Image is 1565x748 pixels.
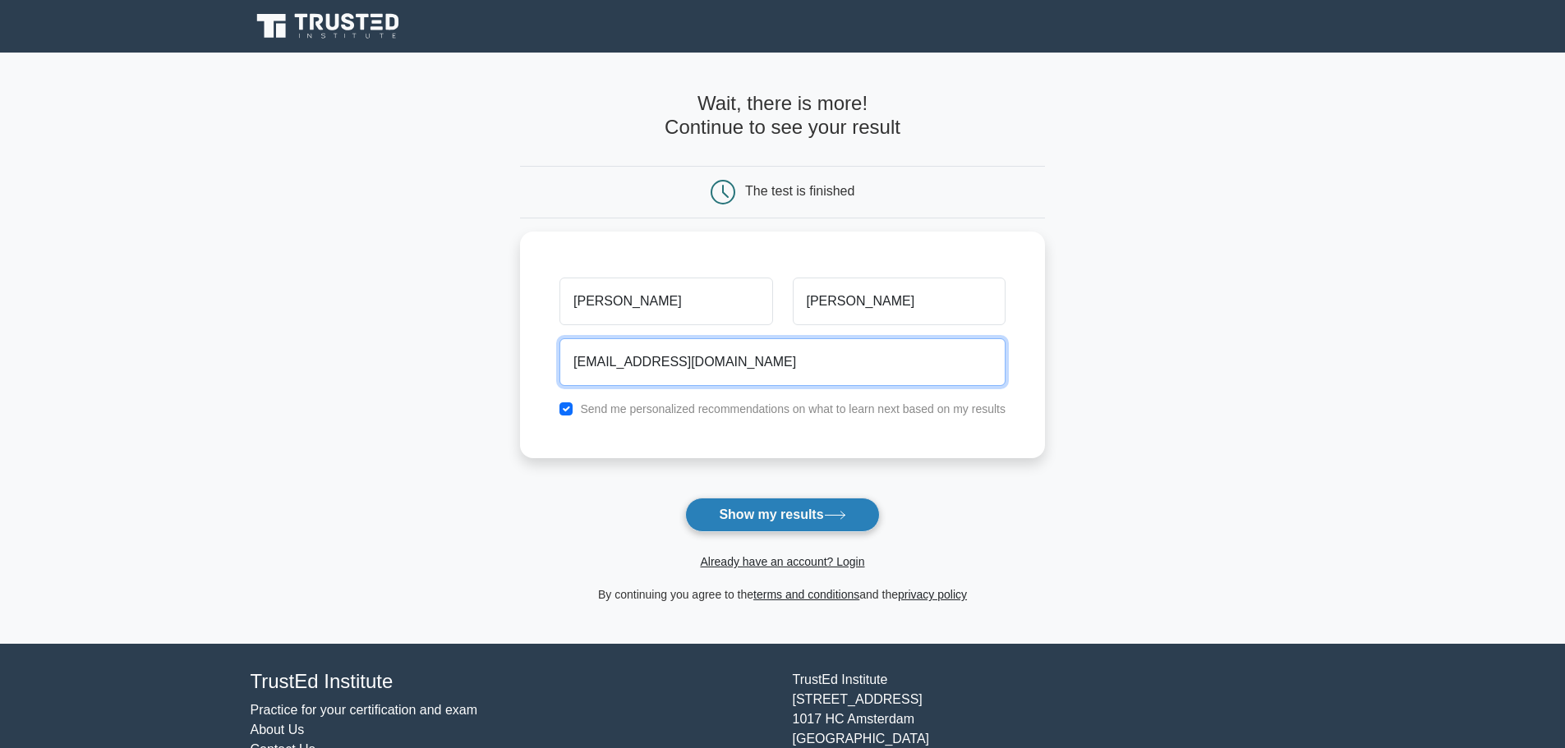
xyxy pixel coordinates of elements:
input: Last name [793,278,1006,325]
label: Send me personalized recommendations on what to learn next based on my results [580,402,1006,415]
div: By continuing you agree to the and the [510,585,1055,604]
a: privacy policy [898,588,967,601]
h4: Wait, there is more! Continue to see your result [520,92,1045,140]
a: Practice for your certification and exam [251,703,478,717]
input: First name [559,278,772,325]
input: Email [559,338,1006,386]
a: About Us [251,723,305,737]
a: terms and conditions [753,588,859,601]
div: The test is finished [745,184,854,198]
button: Show my results [685,498,879,532]
a: Already have an account? Login [700,555,864,568]
h4: TrustEd Institute [251,670,773,694]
